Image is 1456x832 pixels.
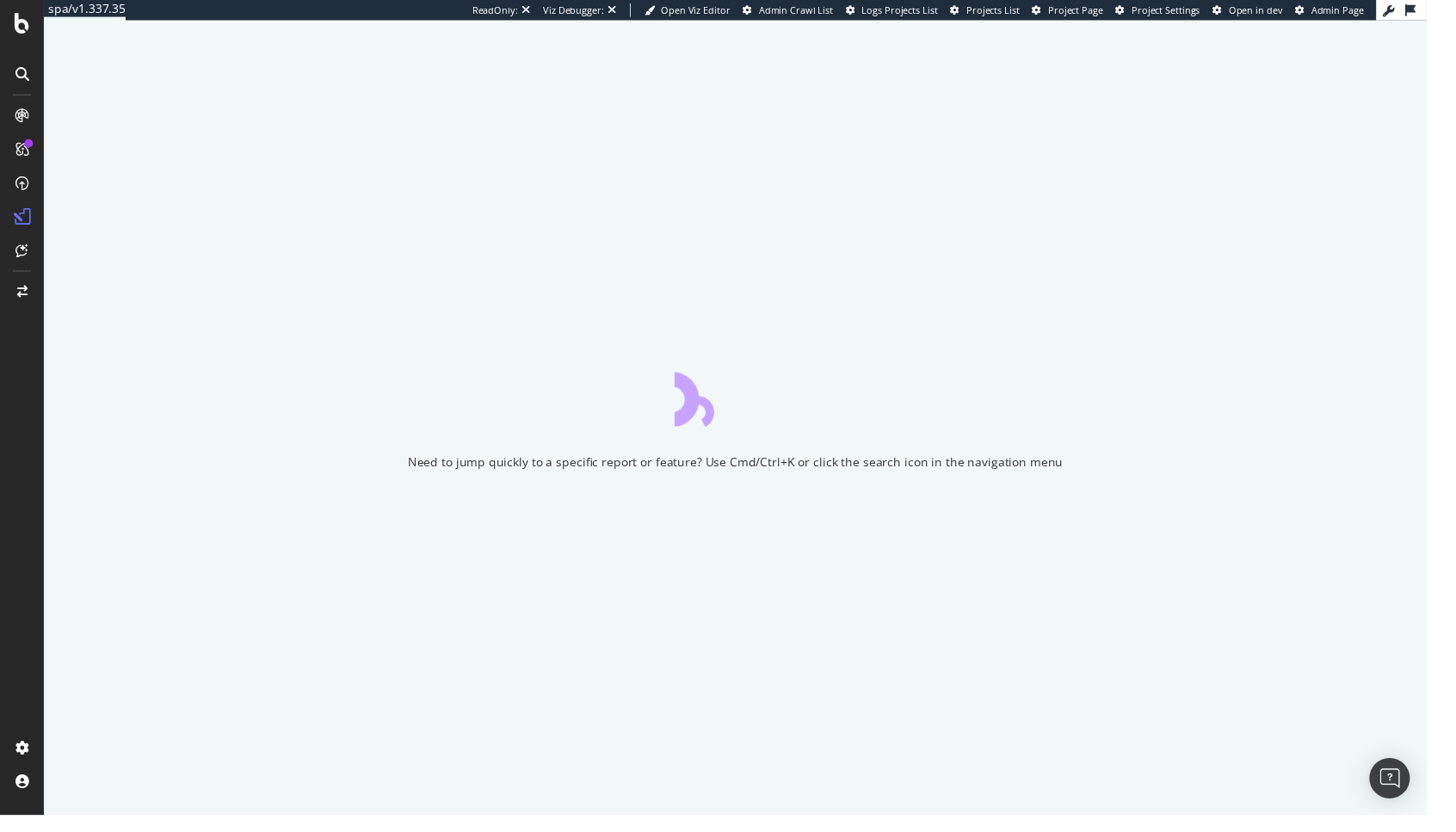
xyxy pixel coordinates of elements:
span: Open Viz Editor [675,3,745,16]
div: animation [688,373,812,435]
div: Open Intercom Messenger [1397,773,1439,815]
a: Open Viz Editor [657,3,745,17]
a: Admin Crawl List [758,3,850,17]
span: Logs Projects List [879,3,957,16]
div: ReadOnly: [482,3,528,17]
a: Project Settings [1138,3,1225,17]
a: Admin Page [1322,3,1391,17]
span: Project Page [1070,3,1126,16]
a: Project Page [1053,3,1126,17]
div: Viz Debugger: [554,3,616,17]
div: Need to jump quickly to a specific report or feature? Use Cmd/Ctrl+K or click the search icon in ... [416,463,1085,480]
span: Open in dev [1254,3,1309,16]
a: Projects List [970,3,1040,17]
span: Project Settings [1155,3,1225,16]
span: Admin Page [1338,3,1391,16]
span: Admin Crawl List [774,3,850,16]
a: Open in dev [1237,3,1309,17]
span: Projects List [986,3,1040,16]
a: Logs Projects List [863,3,957,17]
